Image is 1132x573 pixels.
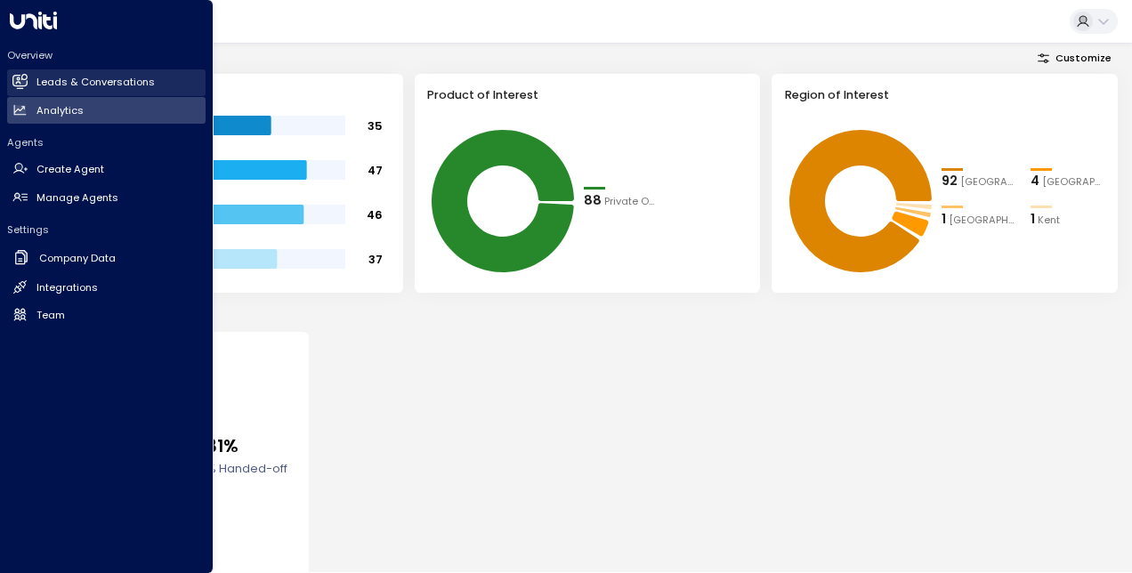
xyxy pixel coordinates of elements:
[1031,210,1035,230] div: 1
[7,69,206,96] a: Leads & Conversations
[1038,213,1060,228] span: Kent
[36,190,118,206] h2: Manage Agents
[427,86,748,103] h3: Product of Interest
[942,210,946,230] div: 1
[368,251,383,266] tspan: 37
[7,135,206,149] h2: Agents
[960,174,1016,190] span: London
[785,86,1105,103] h3: Region of Interest
[1031,172,1039,191] div: 4
[206,460,287,477] label: % Handed-off
[7,48,206,62] h2: Overview
[7,274,206,301] a: Integrations
[367,206,383,222] tspan: 46
[7,222,206,237] h2: Settings
[1031,210,1105,230] div: 1Kent
[36,162,104,177] h2: Create Agent
[584,191,659,211] div: 88Private Office
[36,280,98,295] h2: Integrations
[36,75,155,90] h2: Leads & Conversations
[368,117,383,133] tspan: 35
[69,86,390,103] h3: Range of Team Size
[584,191,602,211] div: 88
[39,251,116,266] h2: Company Data
[7,244,206,273] a: Company Data
[368,162,383,177] tspan: 47
[7,302,206,328] a: Team
[206,434,287,460] span: 31%
[1031,48,1118,68] button: Customize
[942,172,958,191] div: 92
[36,103,84,118] h2: Analytics
[1031,172,1105,191] div: 4Cambridge
[7,97,206,124] a: Analytics
[942,210,1016,230] div: 1Surrey
[1042,174,1105,190] span: Cambridge
[7,184,206,211] a: Manage Agents
[949,213,1016,228] span: Surrey
[36,308,65,323] h2: Team
[604,194,659,209] span: Private Office
[57,307,1118,324] p: Conversion Metrics
[942,172,1016,191] div: 92London
[7,157,206,183] a: Create Agent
